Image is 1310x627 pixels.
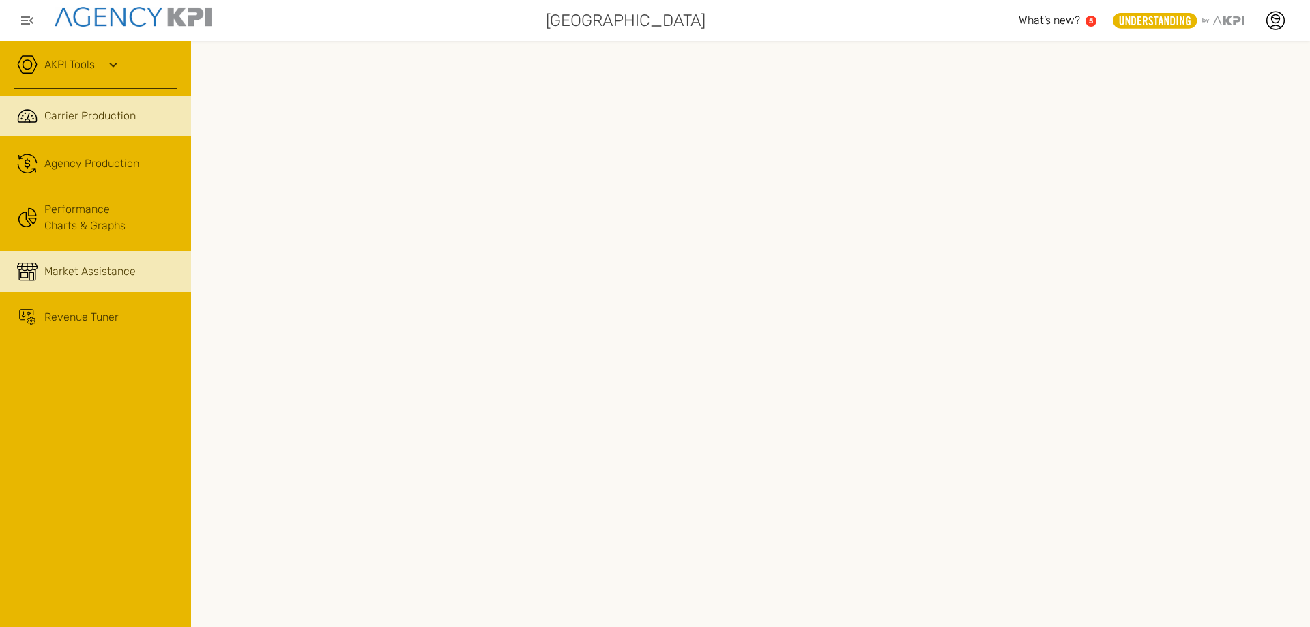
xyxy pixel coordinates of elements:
[55,7,212,27] img: agencykpi-logo-550x69-2d9e3fa8.png
[1086,16,1096,27] a: 5
[44,156,139,172] span: Agency Production
[44,309,119,325] span: Revenue Tuner
[1089,17,1093,25] text: 5
[546,8,705,33] span: [GEOGRAPHIC_DATA]
[44,57,95,73] a: AKPI Tools
[44,108,136,124] span: Carrier Production
[1019,14,1080,27] span: What’s new?
[44,263,136,280] span: Market Assistance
